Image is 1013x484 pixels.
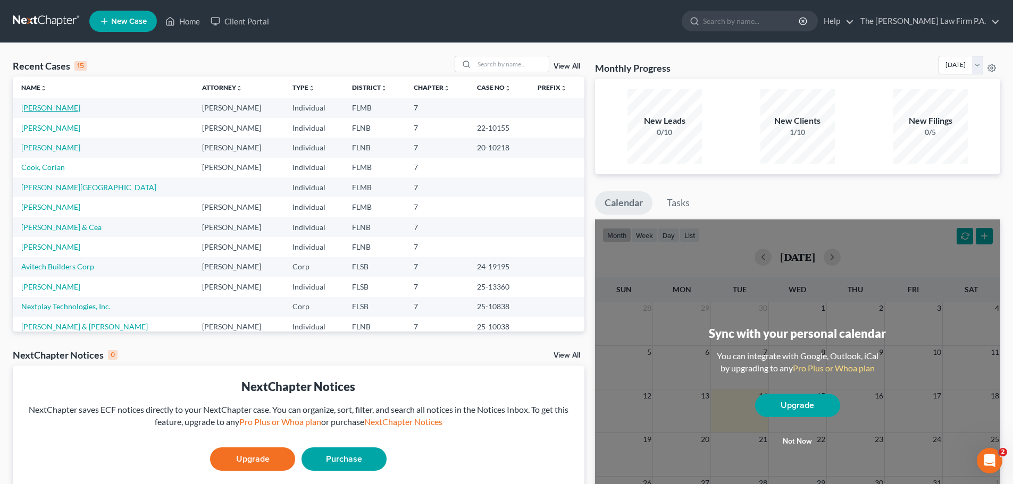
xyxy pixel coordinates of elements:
td: 7 [405,237,468,257]
h3: Monthly Progress [595,62,671,74]
td: Individual [284,138,344,157]
td: FLSB [344,297,406,317]
div: New Filings [893,115,968,127]
input: Search by name... [703,11,800,31]
a: Upgrade [755,394,840,417]
div: 1/10 [760,127,835,138]
a: NextChapter Notices [364,417,442,427]
a: Pro Plus or Whoa plan [793,363,875,373]
a: Nextplay Technologies, Inc. [21,302,111,311]
td: Individual [284,158,344,177]
button: Not now [755,431,840,452]
td: 7 [405,138,468,157]
td: FLMB [344,98,406,117]
a: Prefixunfold_more [538,83,567,91]
a: View All [554,352,580,359]
td: 7 [405,177,468,197]
td: FLNB [344,317,406,336]
td: 7 [405,297,468,317]
td: [PERSON_NAME] [194,98,284,117]
td: 7 [405,217,468,237]
td: 7 [405,98,468,117]
td: 24-19195 [468,257,529,277]
a: [PERSON_NAME] [21,202,80,211]
div: 0/5 [893,127,968,138]
div: 0 [108,350,118,360]
div: NextChapter Notices [21,378,576,395]
div: Sync with your personal calendar [709,325,886,342]
td: 22-10155 [468,118,529,138]
a: Calendar [595,191,652,215]
td: FLMB [344,197,406,217]
span: New Case [111,18,147,26]
a: Attorneyunfold_more [202,83,242,91]
a: Districtunfold_more [352,83,387,91]
div: 15 [74,61,87,71]
td: FLSB [344,257,406,277]
a: Typeunfold_more [292,83,315,91]
input: Search by name... [474,56,549,72]
i: unfold_more [40,85,47,91]
a: [PERSON_NAME] [21,282,80,291]
i: unfold_more [443,85,450,91]
i: unfold_more [381,85,387,91]
a: View All [554,63,580,70]
a: [PERSON_NAME] [21,123,80,132]
td: [PERSON_NAME] [194,197,284,217]
td: 7 [405,158,468,177]
td: 7 [405,118,468,138]
td: Corp [284,257,344,277]
td: 25-10038 [468,317,529,336]
td: FLNB [344,237,406,257]
div: 0/10 [627,127,702,138]
i: unfold_more [560,85,567,91]
iframe: Intercom live chat [977,448,1002,473]
a: Nameunfold_more [21,83,47,91]
a: Tasks [657,191,699,215]
a: [PERSON_NAME][GEOGRAPHIC_DATA] [21,183,156,192]
i: unfold_more [308,85,315,91]
a: [PERSON_NAME] [21,103,80,112]
td: 7 [405,197,468,217]
td: Individual [284,237,344,257]
a: [PERSON_NAME] [21,143,80,152]
a: [PERSON_NAME] & [PERSON_NAME] [21,322,148,331]
i: unfold_more [505,85,511,91]
td: FLMB [344,177,406,197]
div: Recent Cases [13,60,87,72]
td: [PERSON_NAME] [194,138,284,157]
td: [PERSON_NAME] [194,237,284,257]
td: 7 [405,257,468,277]
td: 25-10838 [468,297,529,317]
td: [PERSON_NAME] [194,217,284,237]
td: FLNB [344,118,406,138]
td: Individual [284,118,344,138]
td: 25-13360 [468,277,529,296]
span: 2 [999,448,1007,456]
a: Chapterunfold_more [414,83,450,91]
a: Purchase [302,447,387,471]
td: 20-10218 [468,138,529,157]
a: [PERSON_NAME] & Cea [21,223,102,232]
div: New Leads [627,115,702,127]
td: FLNB [344,138,406,157]
a: Cook, Corian [21,163,65,172]
td: [PERSON_NAME] [194,118,284,138]
a: [PERSON_NAME] [21,242,80,251]
a: Upgrade [210,447,295,471]
td: Individual [284,217,344,237]
td: Individual [284,317,344,336]
td: FLSB [344,277,406,296]
a: Help [818,12,854,31]
div: You can integrate with Google, Outlook, iCal by upgrading to any [713,350,883,375]
td: [PERSON_NAME] [194,257,284,277]
i: unfold_more [236,85,242,91]
td: [PERSON_NAME] [194,158,284,177]
td: Individual [284,277,344,296]
a: Client Portal [205,12,274,31]
td: FLMB [344,158,406,177]
a: Avitech Builders Corp [21,262,94,271]
a: The [PERSON_NAME] Law Firm P.A. [855,12,1000,31]
a: Case Nounfold_more [477,83,511,91]
td: Individual [284,98,344,117]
